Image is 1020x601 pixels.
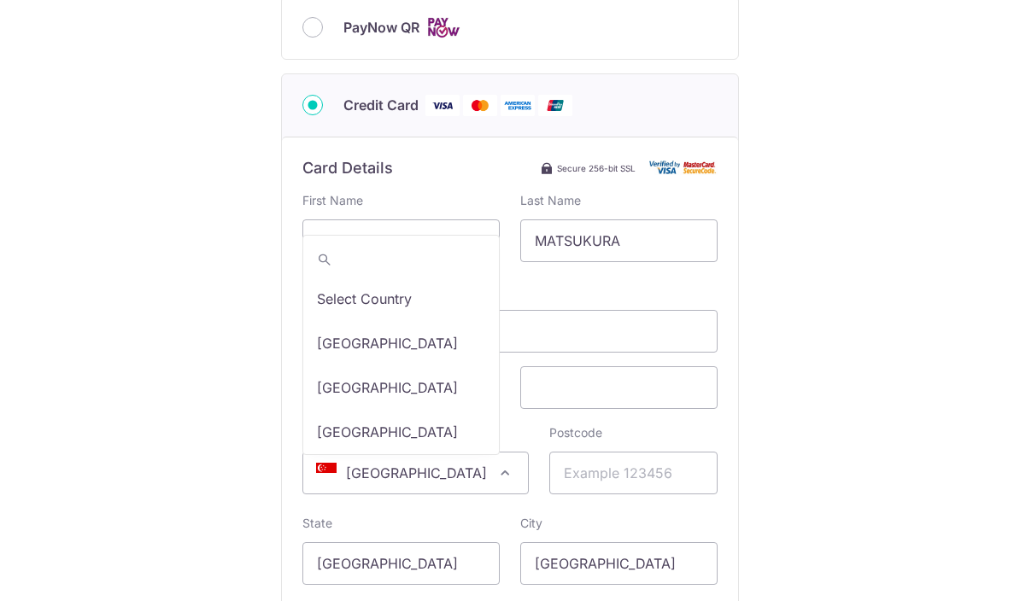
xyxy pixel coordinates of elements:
span: PayNow QR [343,17,419,38]
li: [GEOGRAPHIC_DATA] [303,410,499,454]
iframe: Secure card number input frame [317,321,703,341]
label: Last Name [520,192,581,209]
h6: Card Details [302,158,393,178]
img: Cards logo [426,17,460,38]
iframe: Secure card security code input frame [535,377,703,398]
li: Select Country [303,277,499,321]
span: Secure 256-bit SSL [557,161,636,175]
img: Visa [425,95,460,116]
img: American Express [501,95,535,116]
li: [GEOGRAPHIC_DATA] [303,365,499,410]
li: [GEOGRAPHIC_DATA] [303,321,499,365]
img: Mastercard [463,95,497,116]
img: Union Pay [538,95,572,116]
label: First Name [302,192,363,209]
img: Card secure [649,160,718,175]
span: Singapore [302,452,529,494]
label: Postcode [549,424,602,441]
div: PayNow QR Cards logo [302,17,718,38]
input: Example 123456 [549,452,718,494]
span: Credit Card [343,95,419,115]
div: Credit Card Visa Mastercard American Express Union Pay [302,95,718,116]
label: State [302,515,332,532]
span: Singapore [303,452,528,493]
label: City [520,515,542,532]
